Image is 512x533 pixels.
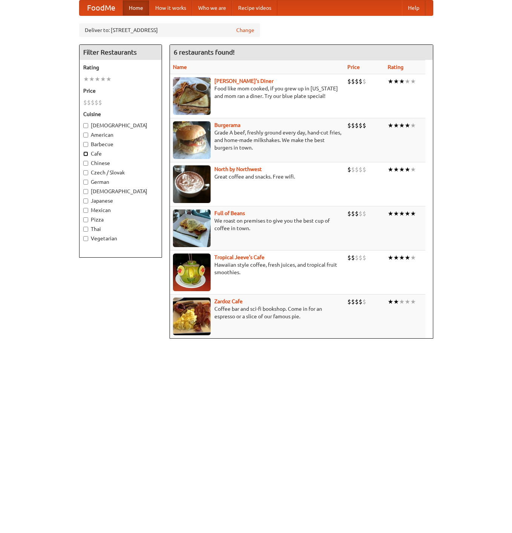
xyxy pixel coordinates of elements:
[83,133,88,137] input: American
[405,77,410,86] li: ★
[83,98,87,107] li: $
[355,254,359,262] li: $
[393,165,399,174] li: ★
[405,254,410,262] li: ★
[410,298,416,306] li: ★
[351,209,355,218] li: $
[83,75,89,83] li: ★
[399,254,405,262] li: ★
[393,209,399,218] li: ★
[347,254,351,262] li: $
[173,129,341,151] p: Grade A beef, freshly ground every day, hand-cut fries, and home-made milkshakes. We make the bes...
[410,254,416,262] li: ★
[98,98,102,107] li: $
[83,170,88,175] input: Czech / Slovak
[355,165,359,174] li: $
[173,64,187,70] a: Name
[393,121,399,130] li: ★
[83,169,158,176] label: Czech / Slovak
[173,77,211,115] img: sallys.jpg
[79,23,260,37] div: Deliver to: [STREET_ADDRESS]
[359,77,362,86] li: $
[83,225,158,233] label: Thai
[359,298,362,306] li: $
[173,173,341,180] p: Great coffee and snacks. Free wifi.
[83,216,158,223] label: Pizza
[405,209,410,218] li: ★
[355,77,359,86] li: $
[95,75,100,83] li: ★
[79,45,162,60] h4: Filter Restaurants
[173,85,341,100] p: Food like mom cooked, if you grew up in [US_STATE] and mom ran a diner. Try our blue plate special!
[359,121,362,130] li: $
[388,121,393,130] li: ★
[83,236,88,241] input: Vegetarian
[362,165,366,174] li: $
[83,122,158,129] label: [DEMOGRAPHIC_DATA]
[347,165,351,174] li: $
[362,121,366,130] li: $
[355,121,359,130] li: $
[173,305,341,320] p: Coffee bar and sci-fi bookshop. Come in for an espresso or a slice of our famous pie.
[347,121,351,130] li: $
[83,142,88,147] input: Barbecue
[410,209,416,218] li: ★
[89,75,95,83] li: ★
[347,209,351,218] li: $
[91,98,95,107] li: $
[214,122,240,128] a: Burgerama
[83,188,158,195] label: [DEMOGRAPHIC_DATA]
[173,121,211,159] img: burgerama.jpg
[393,254,399,262] li: ★
[87,98,91,107] li: $
[359,209,362,218] li: $
[347,77,351,86] li: $
[236,26,254,34] a: Change
[192,0,232,15] a: Who we are
[83,227,88,232] input: Thai
[214,210,245,216] a: Full of Beans
[83,189,88,194] input: [DEMOGRAPHIC_DATA]
[214,78,274,84] a: [PERSON_NAME]'s Diner
[410,165,416,174] li: ★
[410,77,416,86] li: ★
[173,254,211,291] img: jeeves.jpg
[214,166,262,172] a: North by Northwest
[388,298,393,306] li: ★
[83,235,158,242] label: Vegetarian
[173,261,341,276] p: Hawaiian style coffee, fresh juices, and tropical fruit smoothies.
[359,165,362,174] li: $
[347,64,360,70] a: Price
[399,121,405,130] li: ★
[351,165,355,174] li: $
[83,206,158,214] label: Mexican
[79,0,123,15] a: FoodMe
[388,165,393,174] li: ★
[83,131,158,139] label: American
[399,165,405,174] li: ★
[174,49,235,56] ng-pluralize: 6 restaurants found!
[405,298,410,306] li: ★
[362,298,366,306] li: $
[351,298,355,306] li: $
[173,165,211,203] img: north.jpg
[95,98,98,107] li: $
[359,254,362,262] li: $
[388,209,393,218] li: ★
[214,298,243,304] b: Zardoz Cafe
[83,199,88,203] input: Japanese
[362,77,366,86] li: $
[388,77,393,86] li: ★
[83,141,158,148] label: Barbecue
[393,298,399,306] li: ★
[388,254,393,262] li: ★
[393,77,399,86] li: ★
[173,217,341,232] p: We roast on premises to give you the best cup of coffee in town.
[399,298,405,306] li: ★
[405,165,410,174] li: ★
[83,217,88,222] input: Pizza
[83,208,88,213] input: Mexican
